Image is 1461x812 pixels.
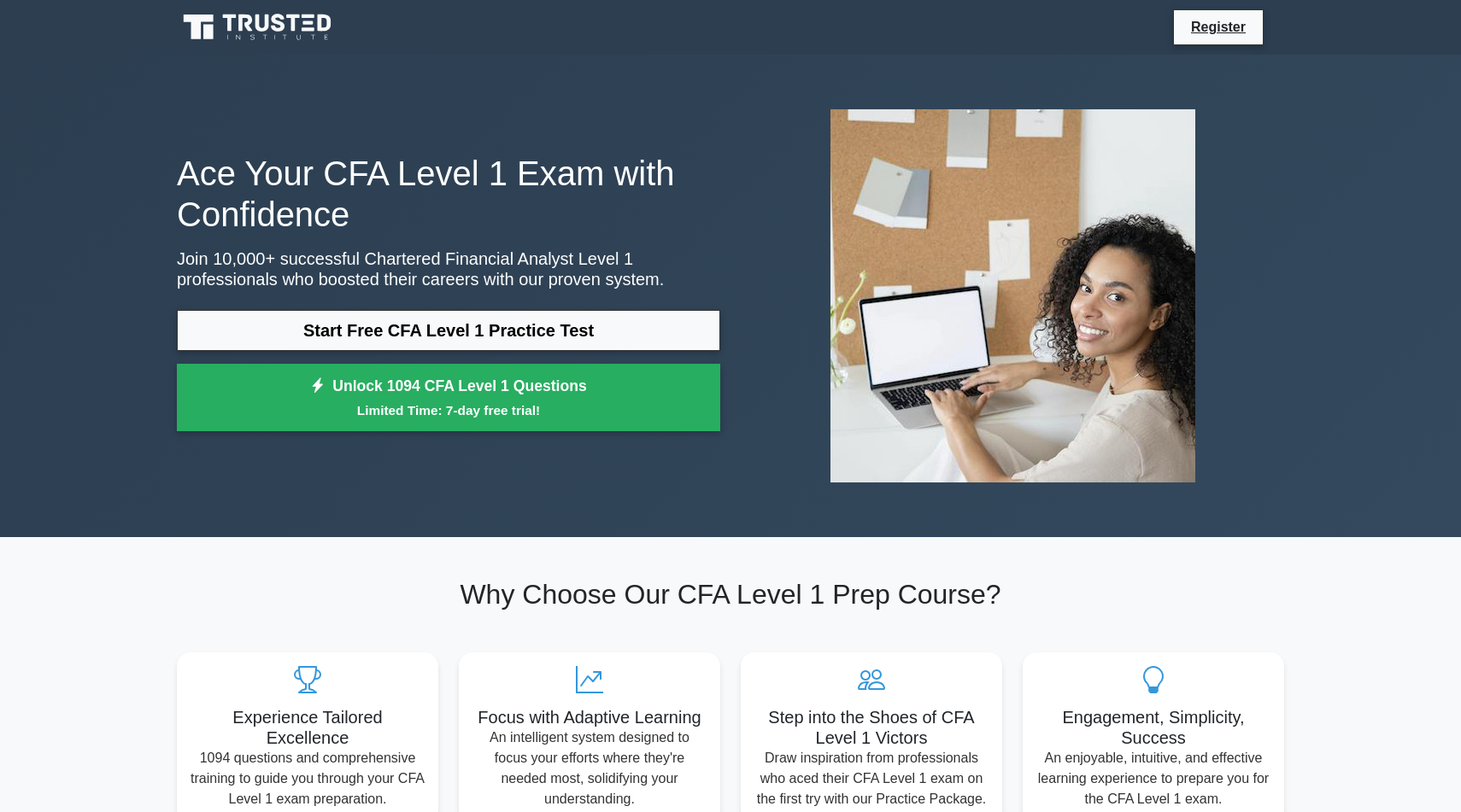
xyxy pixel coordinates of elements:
[177,578,1284,610] h2: Why Choose Our CFA Level 1 Prep Course?
[177,364,720,432] a: Unlock 1094 CFA Level 1 QuestionsLimited Time: 7-day free trial!
[198,400,699,420] small: Limited Time: 7-day free trial!
[754,748,989,809] p: Draw inspiration from professionals who aced their CFA Level 1 exam on the first try with our Pra...
[754,707,989,748] h5: Step into the Shoes of CFA Level 1 Victors
[177,248,720,289] p: Join 10,000+ successful Chartered Financial Analyst Level 1 professionals who boosted their caree...
[1036,707,1270,748] h5: Engagement, Simplicity, Success
[1036,748,1270,809] p: An enjoyable, intuitive, and effective learning experience to prepare you for the CFA Level 1 exam.
[191,707,425,748] h5: Experience Tailored Excellence
[472,707,707,727] h5: Focus with Adaptive Learning
[1181,16,1256,38] a: Register
[472,727,707,809] p: An intelligent system designed to focus your efforts where they're needed most, solidifying your ...
[177,153,720,235] h1: Ace Your CFA Level 1 Exam with Confidence
[177,310,720,351] a: Start Free CFA Level 1 Practice Test
[191,748,425,809] p: 1094 questions and comprehensive training to guide you through your CFA Level 1 exam preparation.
